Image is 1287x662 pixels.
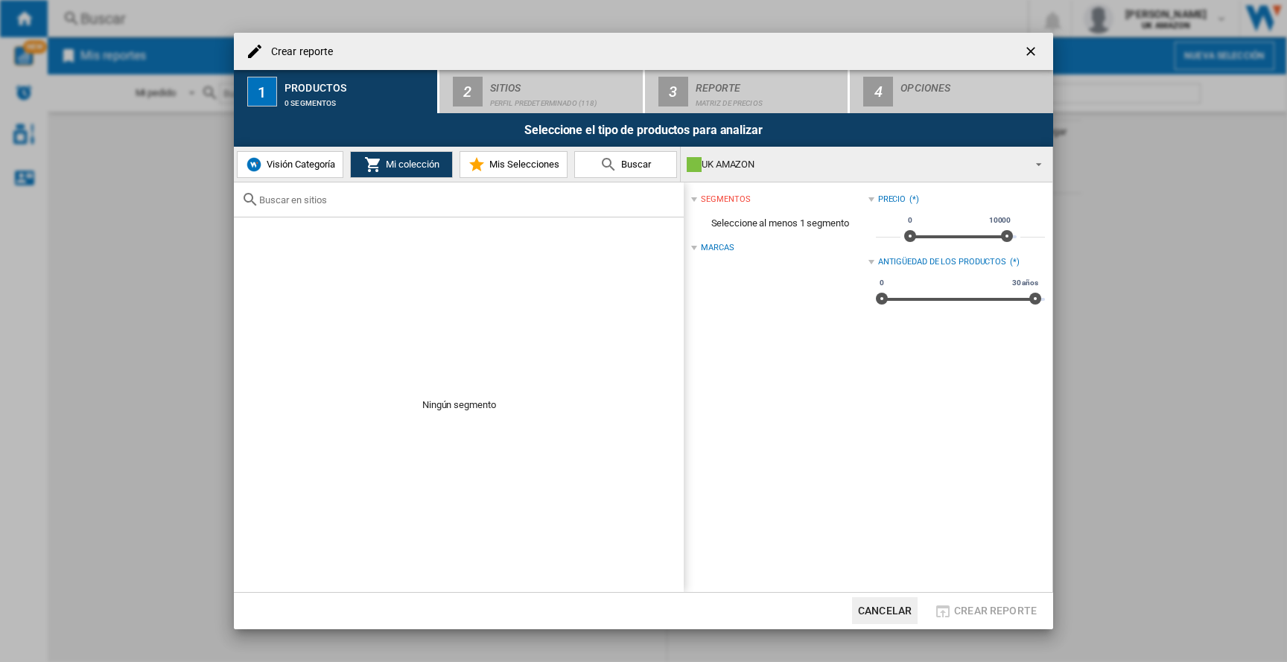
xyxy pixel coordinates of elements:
div: 0 segmentos [285,92,431,107]
div: Seleccione el tipo de productos para analizar [234,113,1053,147]
button: 2 Sitios Perfil predeterminado (118) [439,70,644,113]
div: 1 [247,77,277,106]
button: Cancelar [852,597,918,624]
span: Crear reporte [954,605,1037,617]
div: Antigüedad de los productos [878,256,1006,268]
div: segmentos [701,194,750,206]
div: 3 [658,77,688,106]
button: 4 Opciones [850,70,1053,113]
input: Buscar en sitios [259,194,676,206]
button: Crear reporte [929,597,1041,624]
div: Marcas [701,242,734,254]
div: Sitios [490,76,637,92]
div: UK AMAZON [687,154,1023,175]
button: Visión Categoría [237,151,343,178]
span: Seleccione al menos 1 segmento [691,209,868,238]
button: Mi colección [350,151,453,178]
button: getI18NText('BUTTONS.CLOSE_DIALOG') [1017,36,1047,66]
span: Mi colección [382,159,439,170]
span: 0 [906,214,915,226]
div: Perfil predeterminado (118) [490,92,637,107]
div: Precio [878,194,906,206]
span: Buscar [617,159,651,170]
button: 1 Productos 0 segmentos [234,70,439,113]
span: 10000 [987,214,1014,226]
div: Opciones [900,76,1047,92]
span: 0 [877,277,886,289]
div: Productos [285,76,431,92]
button: 3 Reporte Matriz de precios [645,70,850,113]
div: Ningún segmento [422,368,496,442]
span: Mis Selecciones [486,159,559,170]
div: 2 [453,77,483,106]
span: Visión Categoría [263,159,335,170]
div: Reporte [696,76,842,92]
h4: Crear reporte [264,45,333,60]
ng-md-icon: getI18NText('BUTTONS.CLOSE_DIALOG') [1023,44,1041,62]
div: Matriz de precios [696,92,842,107]
span: 30 años [1010,277,1040,289]
img: wiser-icon-blue.png [245,156,263,174]
button: Buscar [574,151,677,178]
div: 4 [863,77,893,106]
button: Mis Selecciones [460,151,568,178]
